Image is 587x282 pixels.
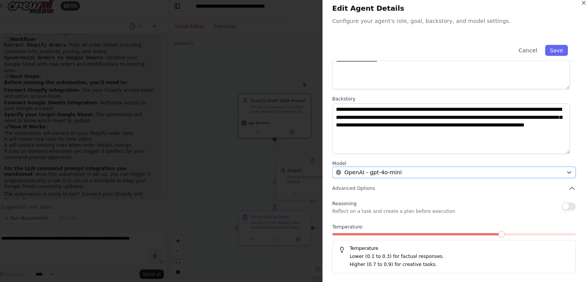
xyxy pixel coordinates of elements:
[332,100,570,106] label: Backstory
[350,261,564,269] p: Higher (0.7 to 0.9) for creative tasks.
[540,50,563,61] button: Save
[332,203,356,208] span: Reasoning
[332,187,374,193] span: Advanced Options
[332,23,578,31] p: Configure your agent's role, goal, backstory, and model settings.
[332,169,570,180] button: OpenAI - gpt-4o-mini
[332,225,363,231] span: Temperature:
[332,209,452,216] p: Reflect on a task and create a plan before execution
[332,163,570,169] label: Model
[332,186,570,194] button: Advanced Options
[510,50,537,61] button: Cancel
[332,9,578,20] h2: Edit Agent Details
[350,253,564,261] p: Lower (0.1 to 0.3) for factual responses.
[344,171,400,178] span: OpenAI - gpt-4o-mini
[339,246,564,252] h5: Temperature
